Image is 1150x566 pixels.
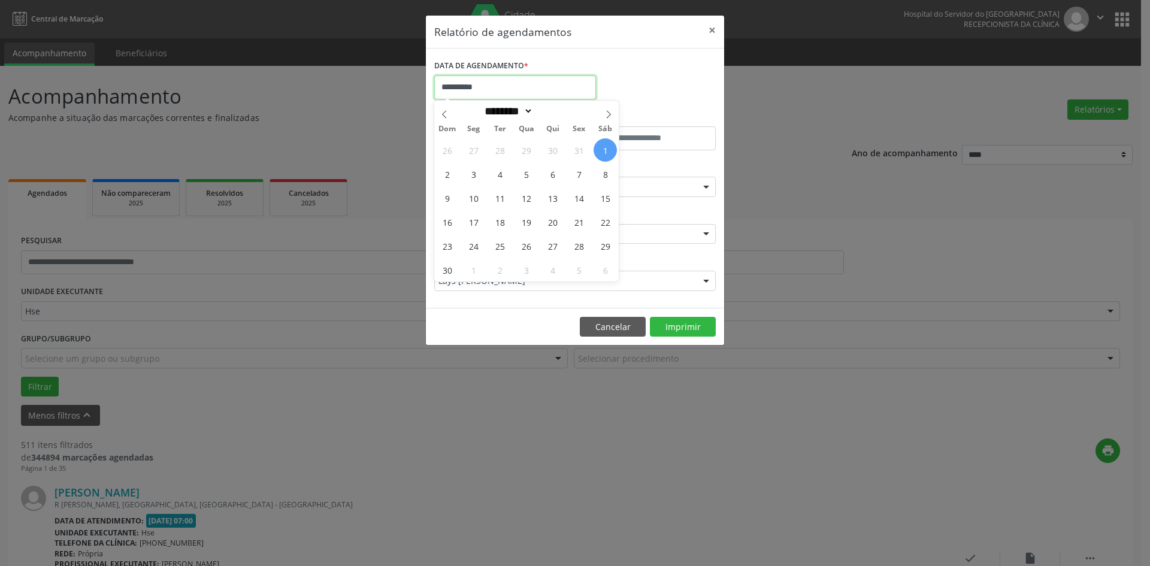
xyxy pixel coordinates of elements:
span: Novembro 10, 2025 [462,186,485,210]
span: Novembro 15, 2025 [594,186,617,210]
span: Novembro 28, 2025 [567,234,591,258]
span: Novembro 23, 2025 [435,234,459,258]
span: Dezembro 2, 2025 [488,258,512,282]
span: Novembro 2, 2025 [435,162,459,186]
span: Dezembro 1, 2025 [462,258,485,282]
span: Novembro 27, 2025 [541,234,564,258]
span: Novembro 25, 2025 [488,234,512,258]
span: Sáb [592,125,619,133]
span: Outubro 30, 2025 [541,138,564,162]
span: Novembro 29, 2025 [594,234,617,258]
select: Month [480,105,533,117]
span: Novembro 13, 2025 [541,186,564,210]
span: Outubro 29, 2025 [515,138,538,162]
span: Novembro 8, 2025 [594,162,617,186]
span: Dezembro 4, 2025 [541,258,564,282]
button: Imprimir [650,317,716,337]
span: Outubro 31, 2025 [567,138,591,162]
span: Novembro 12, 2025 [515,186,538,210]
span: Novembro 22, 2025 [594,210,617,234]
span: Qui [540,125,566,133]
label: DATA DE AGENDAMENTO [434,57,528,75]
label: ATÉ [578,108,716,126]
span: Qua [513,125,540,133]
button: Close [700,16,724,45]
span: Novembro 7, 2025 [567,162,591,186]
span: Novembro 26, 2025 [515,234,538,258]
span: Novembro 14, 2025 [567,186,591,210]
span: Novembro 9, 2025 [435,186,459,210]
span: Novembro 5, 2025 [515,162,538,186]
button: Cancelar [580,317,646,337]
span: Novembro 4, 2025 [488,162,512,186]
span: Novembro 30, 2025 [435,258,459,282]
span: Novembro 1, 2025 [594,138,617,162]
span: Ter [487,125,513,133]
span: Novembro 21, 2025 [567,210,591,234]
span: Novembro 17, 2025 [462,210,485,234]
span: Dezembro 5, 2025 [567,258,591,282]
span: Novembro 18, 2025 [488,210,512,234]
span: Outubro 27, 2025 [462,138,485,162]
span: Novembro 11, 2025 [488,186,512,210]
span: Novembro 3, 2025 [462,162,485,186]
span: Outubro 26, 2025 [435,138,459,162]
span: Novembro 24, 2025 [462,234,485,258]
span: Sex [566,125,592,133]
span: Dom [434,125,461,133]
span: Novembro 16, 2025 [435,210,459,234]
span: Dezembro 6, 2025 [594,258,617,282]
span: Dezembro 3, 2025 [515,258,538,282]
input: Year [533,105,573,117]
h5: Relatório de agendamentos [434,24,571,40]
span: Novembro 6, 2025 [541,162,564,186]
span: Seg [461,125,487,133]
span: Novembro 20, 2025 [541,210,564,234]
span: Novembro 19, 2025 [515,210,538,234]
span: Outubro 28, 2025 [488,138,512,162]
